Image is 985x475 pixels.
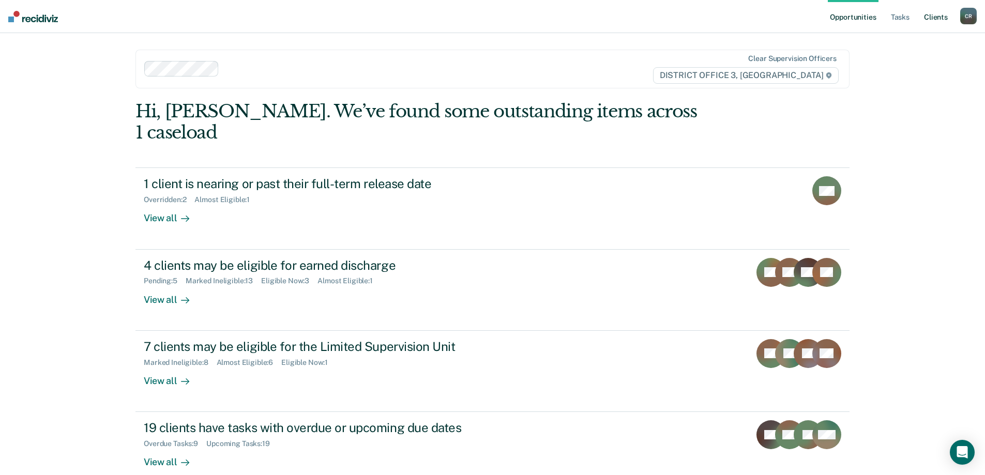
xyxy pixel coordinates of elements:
[653,67,839,84] span: DISTRICT OFFICE 3, [GEOGRAPHIC_DATA]
[194,195,258,204] div: Almost Eligible : 1
[317,277,381,285] div: Almost Eligible : 1
[960,8,977,24] div: C R
[8,11,58,22] img: Recidiviz
[144,258,507,273] div: 4 clients may be eligible for earned discharge
[144,366,202,387] div: View all
[144,277,186,285] div: Pending : 5
[135,331,850,412] a: 7 clients may be eligible for the Limited Supervision UnitMarked Ineligible:8Almost Eligible:6Eli...
[217,358,282,367] div: Almost Eligible : 6
[960,8,977,24] button: CR
[144,448,202,468] div: View all
[186,277,261,285] div: Marked Ineligible : 13
[748,54,836,63] div: Clear supervision officers
[144,420,507,435] div: 19 clients have tasks with overdue or upcoming due dates
[144,176,507,191] div: 1 client is nearing or past their full-term release date
[206,439,278,448] div: Upcoming Tasks : 19
[144,204,202,224] div: View all
[144,439,206,448] div: Overdue Tasks : 9
[144,358,216,367] div: Marked Ineligible : 8
[135,167,850,249] a: 1 client is nearing or past their full-term release dateOverridden:2Almost Eligible:1View all
[135,101,707,143] div: Hi, [PERSON_NAME]. We’ve found some outstanding items across 1 caseload
[261,277,317,285] div: Eligible Now : 3
[144,195,194,204] div: Overridden : 2
[135,250,850,331] a: 4 clients may be eligible for earned dischargePending:5Marked Ineligible:13Eligible Now:3Almost E...
[144,339,507,354] div: 7 clients may be eligible for the Limited Supervision Unit
[144,285,202,305] div: View all
[281,358,336,367] div: Eligible Now : 1
[950,440,975,465] div: Open Intercom Messenger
